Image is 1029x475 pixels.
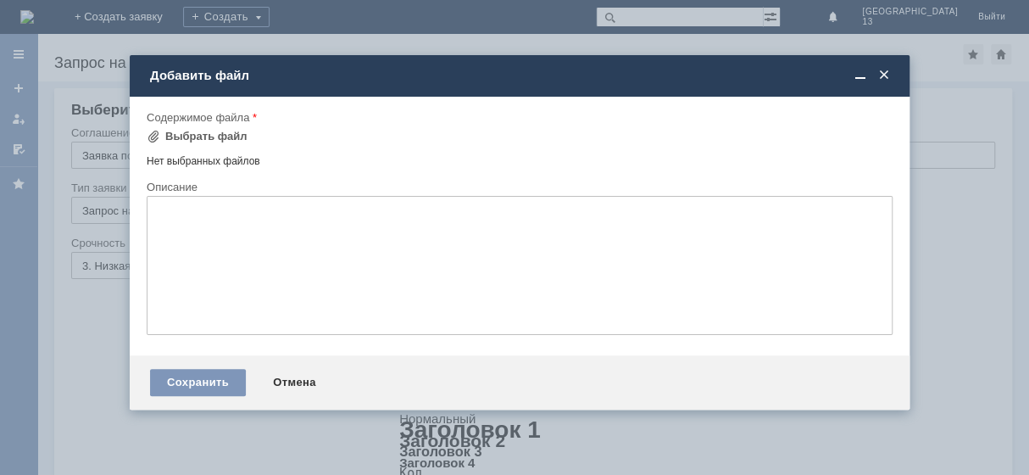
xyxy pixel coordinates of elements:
[7,7,248,34] div: ​Добрый вечер, удалите пожалуйста отложенные чеки, [PERSON_NAME].
[852,68,869,83] span: Свернуть (Ctrl + M)
[147,182,889,193] div: Описание
[147,148,893,168] div: Нет выбранных файлов
[876,68,893,83] span: Закрыть
[165,130,248,143] div: Выбрать файл
[150,68,893,83] div: Добавить файл
[147,112,889,123] div: Содержимое файла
